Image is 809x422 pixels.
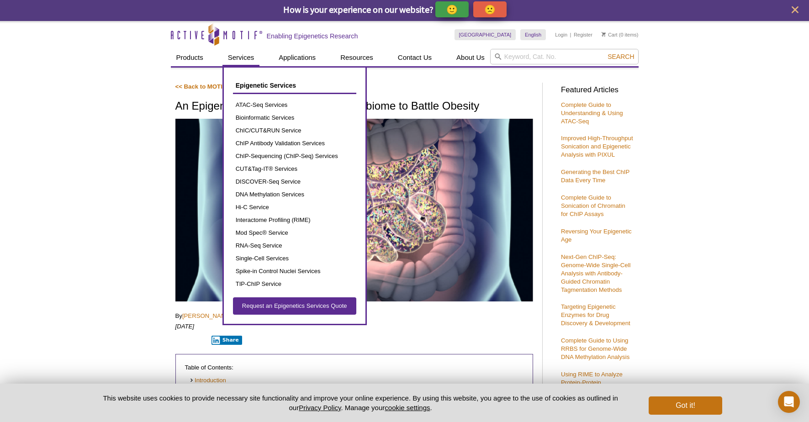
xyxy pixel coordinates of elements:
[233,111,356,124] a: Bioinformatic Services
[233,214,356,227] a: Interactome Profiling (RIME)
[574,32,592,38] a: Register
[233,137,356,150] a: ChIP Antibody Validation Services
[283,4,434,15] span: How is your experience on our website?
[561,253,630,293] a: Next-Gen ChIP-Seq: Genome-Wide Single-Cell Analysis with Antibody-Guided Chromatin Tagmentation M...
[602,32,618,38] a: Cart
[182,312,250,319] a: [PERSON_NAME], Ph.D.
[233,99,356,111] a: ATAC-Seq Services
[561,169,629,184] a: Generating the Best ChIP Data Every Time
[561,371,630,394] a: Using RIME to Analyze Protein-Protein Interactions on Chromatin
[561,135,633,158] a: Improved High-Throughput Sonication and Epigenetic Analysis with PIXUL
[233,278,356,290] a: TIP-ChIP Service
[233,77,356,94] a: Epigenetic Services
[233,265,356,278] a: Spike-in Control Nuclei Services
[392,49,437,66] a: Contact Us
[484,4,496,15] p: 🙁
[185,364,523,372] p: Table of Contents:
[175,83,297,90] a: << Back to MOTIFvations Blog Home Page
[520,29,546,40] a: English
[87,393,634,412] p: This website uses cookies to provide necessary site functionality and improve your online experie...
[233,227,356,239] a: Mod Spec® Service
[233,150,356,163] a: ChIP-Sequencing (ChIP-Seq) Services
[561,337,629,360] a: Complete Guide to Using RRBS for Genome-Wide DNA Methylation Analysis
[451,49,490,66] a: About Us
[236,82,296,89] span: Epigenetic Services
[455,29,516,40] a: [GEOGRAPHIC_DATA]
[561,101,623,125] a: Complete Guide to Understanding & Using ATAC-Seq
[171,49,209,66] a: Products
[602,29,639,40] li: (0 items)
[561,228,632,243] a: Reversing Your Epigenetic Age
[608,53,634,60] span: Search
[175,100,533,113] h1: An Epigenetic Link Helps the Gut Microbiome to Battle Obesity
[233,175,356,188] a: DISCOVER-Seq Service
[175,312,533,320] p: By
[602,32,606,37] img: Your Cart
[789,4,801,16] button: close
[490,49,639,64] input: Keyword, Cat. No.
[233,201,356,214] a: Hi-C Service
[233,188,356,201] a: DNA Methylation Services
[175,119,533,301] img: An Epigenetic Link Helps the Gut Microbiome to Battle Obesity
[335,49,379,66] a: Resources
[233,163,356,175] a: CUT&Tag-IT® Services
[649,396,722,415] button: Got it!
[233,124,356,137] a: ChIC/CUT&RUN Service
[175,323,195,330] em: [DATE]
[778,391,800,413] div: Open Intercom Messenger
[570,29,571,40] li: |
[233,297,356,315] a: Request an Epigenetics Services Quote
[233,239,356,252] a: RNA-Seq Service
[299,404,341,411] a: Privacy Policy
[561,86,634,94] h3: Featured Articles
[222,49,260,66] a: Services
[267,32,358,40] h2: Enabling Epigenetics Research
[555,32,567,38] a: Login
[233,252,356,265] a: Single-Cell Services
[446,4,458,15] p: 🙂
[212,336,242,345] button: Share
[190,376,226,385] a: Introduction
[561,194,625,217] a: Complete Guide to Sonication of Chromatin for ChIP Assays
[385,404,430,411] button: cookie settings
[273,49,321,66] a: Applications
[605,53,637,61] button: Search
[175,335,206,344] iframe: X Post Button
[561,303,630,327] a: Targeting Epigenetic Enzymes for Drug Discovery & Development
